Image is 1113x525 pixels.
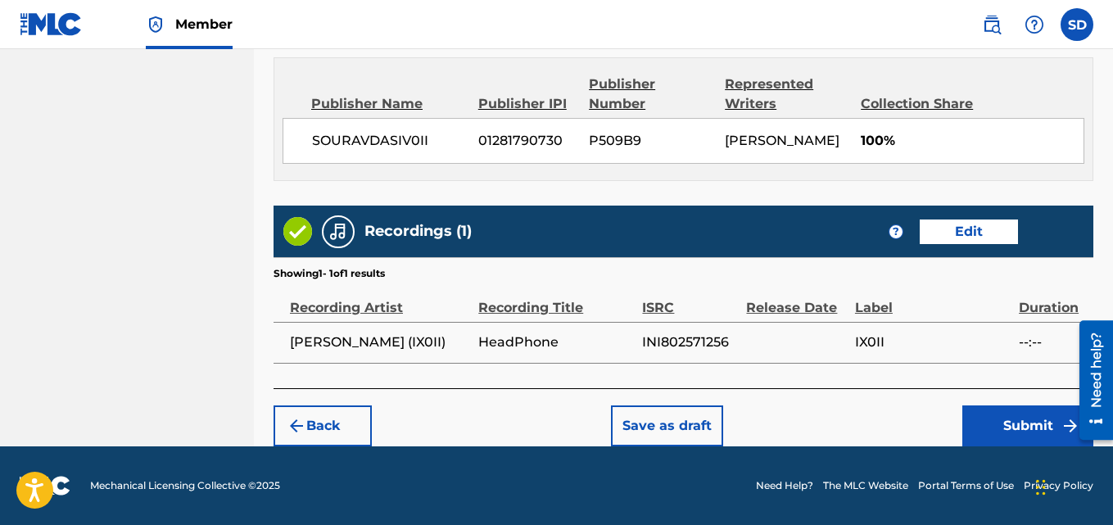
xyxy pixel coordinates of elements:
[311,94,466,114] div: Publisher Name
[283,217,312,246] img: Valid
[90,478,280,493] span: Mechanical Licensing Collective © 2025
[918,478,1014,493] a: Portal Terms of Use
[725,75,848,114] div: Represented Writers
[1019,281,1085,318] div: Duration
[1061,8,1093,41] div: User Menu
[1067,314,1113,446] iframe: Resource Center
[478,94,577,114] div: Publisher IPI
[1036,463,1046,512] div: Drag
[889,225,903,238] span: ?
[589,75,713,114] div: Publisher Number
[478,333,634,352] span: HeadPhone
[861,94,977,114] div: Collection Share
[20,476,70,496] img: logo
[982,15,1002,34] img: search
[920,220,1018,244] button: Edit
[962,405,1093,446] button: Submit
[589,131,713,151] span: P509B9
[274,405,372,446] button: Back
[1031,446,1113,525] iframe: Chat Widget
[478,281,634,318] div: Recording Title
[1019,333,1085,352] span: --:--
[1025,15,1044,34] img: help
[855,281,1011,318] div: Label
[861,131,1084,151] span: 100%
[642,333,738,352] span: INI802571256
[1061,416,1080,436] img: f7272a7cc735f4ea7f67.svg
[328,222,348,242] img: Recordings
[855,333,1011,352] span: IX0II
[20,12,83,36] img: MLC Logo
[364,222,472,241] h5: Recordings (1)
[823,478,908,493] a: The MLC Website
[312,131,466,151] span: SOURAVDASIV0II
[725,133,839,148] span: [PERSON_NAME]
[274,266,385,281] p: Showing 1 - 1 of 1 results
[287,416,306,436] img: 7ee5dd4eb1f8a8e3ef2f.svg
[175,15,233,34] span: Member
[611,405,723,446] button: Save as draft
[642,281,738,318] div: ISRC
[975,8,1008,41] a: Public Search
[146,15,165,34] img: Top Rightsholder
[290,333,470,352] span: [PERSON_NAME] (IX0II)
[290,281,470,318] div: Recording Artist
[746,281,846,318] div: Release Date
[1024,478,1093,493] a: Privacy Policy
[478,131,577,151] span: 01281790730
[1018,8,1051,41] div: Help
[756,478,813,493] a: Need Help?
